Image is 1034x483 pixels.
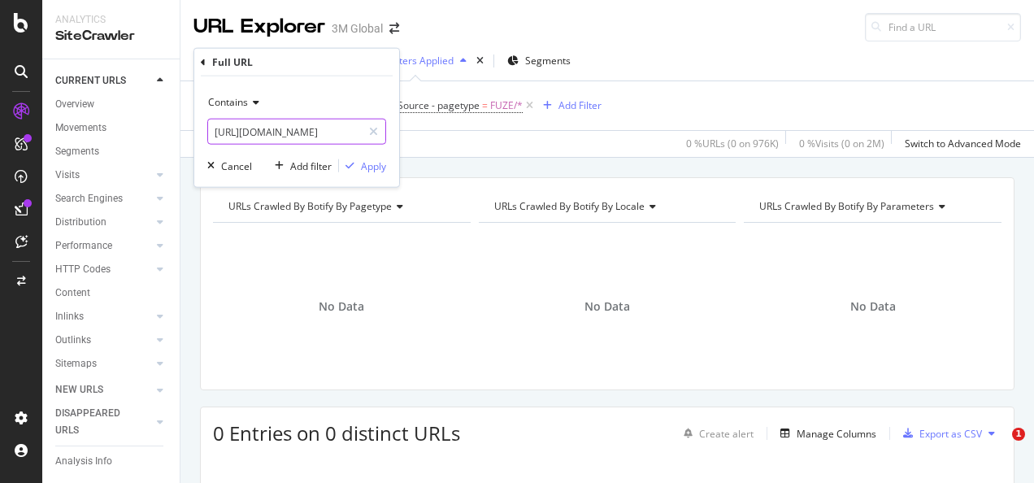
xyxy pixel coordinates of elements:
[55,96,168,113] a: Overview
[268,158,332,174] button: Add filter
[55,13,167,27] div: Analytics
[850,298,896,315] span: No Data
[193,13,325,41] div: URL Explorer
[55,72,126,89] div: CURRENT URLS
[919,427,982,441] div: Export as CSV
[55,120,106,137] div: Movements
[389,23,399,34] div: arrow-right-arrow-left
[208,95,248,109] span: Contains
[339,158,386,174] button: Apply
[398,98,480,112] span: Source - pagetype
[979,428,1018,467] iframe: Intercom live chat
[537,96,602,115] button: Add Filter
[228,199,392,213] span: URLs Crawled By Botify By pagetype
[225,194,456,220] h4: URLs Crawled By Botify By pagetype
[482,98,488,112] span: =
[473,53,487,69] div: times
[55,285,168,302] a: Content
[358,48,473,74] button: 2 Filters Applied
[55,405,137,439] div: DISAPPEARED URLS
[55,453,112,470] div: Analysis Info
[381,54,454,67] div: 2 Filters Applied
[55,308,152,325] a: Inlinks
[55,214,152,231] a: Distribution
[332,20,383,37] div: 3M Global
[212,55,253,69] div: Full URL
[55,237,112,255] div: Performance
[361,159,386,172] div: Apply
[494,199,645,213] span: URLs Crawled By Botify By locale
[491,194,722,220] h4: URLs Crawled By Botify By locale
[1012,428,1025,441] span: 1
[55,453,168,470] a: Analysis Info
[55,214,106,231] div: Distribution
[55,167,152,184] a: Visits
[759,199,934,213] span: URLs Crawled By Botify By parameters
[525,54,571,67] span: Segments
[756,194,987,220] h4: URLs Crawled By Botify By parameters
[319,298,364,315] span: No Data
[55,332,152,349] a: Outlinks
[55,381,103,398] div: NEW URLS
[490,94,523,117] span: FUZE/*
[55,405,152,439] a: DISAPPEARED URLS
[55,120,168,137] a: Movements
[55,27,167,46] div: SiteCrawler
[797,427,876,441] div: Manage Columns
[55,308,84,325] div: Inlinks
[774,424,876,443] button: Manage Columns
[686,137,779,150] div: 0 % URLs ( 0 on 976K )
[865,13,1021,41] input: Find a URL
[55,96,94,113] div: Overview
[55,72,152,89] a: CURRENT URLS
[584,298,630,315] span: No Data
[201,158,252,174] button: Cancel
[290,159,332,172] div: Add filter
[55,237,152,255] a: Performance
[55,332,91,349] div: Outlinks
[897,420,982,446] button: Export as CSV
[55,261,152,278] a: HTTP Codes
[221,159,252,172] div: Cancel
[699,427,754,441] div: Create alert
[55,190,152,207] a: Search Engines
[55,355,152,372] a: Sitemaps
[898,131,1021,157] button: Switch to Advanced Mode
[55,355,97,372] div: Sitemaps
[501,48,577,74] button: Segments
[55,143,99,160] div: Segments
[905,137,1021,150] div: Switch to Advanced Mode
[55,167,80,184] div: Visits
[55,261,111,278] div: HTTP Codes
[677,420,754,446] button: Create alert
[55,143,168,160] a: Segments
[55,190,123,207] div: Search Engines
[55,381,152,398] a: NEW URLS
[799,137,884,150] div: 0 % Visits ( 0 on 2M )
[55,285,90,302] div: Content
[558,98,602,112] div: Add Filter
[213,420,460,446] span: 0 Entries on 0 distinct URLs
